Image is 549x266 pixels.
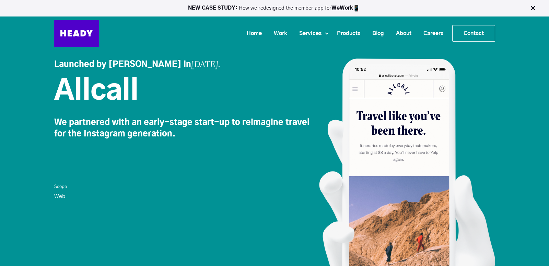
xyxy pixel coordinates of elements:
[331,5,353,11] a: WeWork
[364,27,387,40] a: Blog
[353,5,360,12] img: app emoji
[106,25,495,42] div: Navigation Menu
[54,183,319,217] div: Web
[191,59,220,69] em: [DATE].
[188,5,239,11] strong: NEW CASE STUDY:
[529,5,536,12] img: Close Bar
[415,27,447,40] a: Careers
[328,27,364,40] a: Products
[3,5,546,12] p: How we redesigned the member app for
[453,25,495,41] a: Contact
[54,78,139,105] span: Allcall
[265,27,291,40] a: Work
[54,58,319,71] h3: Launched by [PERSON_NAME] in
[291,27,325,40] a: Services
[387,27,415,40] a: About
[54,20,99,47] img: Heady_Logo_Web-01 (1)
[54,117,319,147] p: We partnered with an early-stage start-up to reimagine travel for the Instagram generation.
[54,183,67,190] span: Scope
[238,27,265,40] a: Home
